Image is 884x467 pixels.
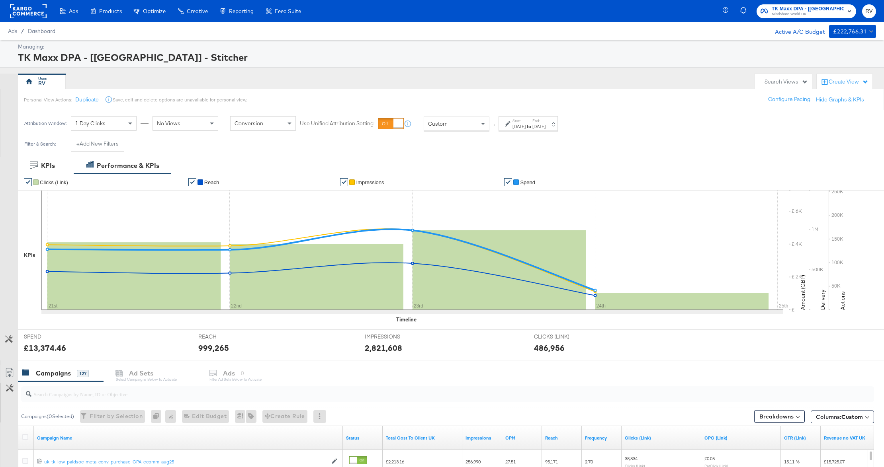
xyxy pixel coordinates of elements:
span: £2,213.16 [386,459,404,465]
div: KPIs [24,251,35,259]
a: The average cost for each link click you've received from your ad. [704,435,778,441]
div: £13,374.46 [24,342,66,354]
div: 0 [151,410,165,423]
button: Columns:Custom [811,411,874,423]
text: Amount (GBP) [799,275,806,310]
div: Create View [829,78,868,86]
span: £15,725.07 [824,459,845,465]
span: Products [99,8,122,14]
span: Custom [841,413,863,420]
button: Duplicate [75,96,99,103]
a: ✔ [340,178,348,186]
span: SPEND [24,333,84,341]
span: 1 Day Clicks [75,120,106,127]
span: £0.05 [704,455,715,461]
span: TK Maxx DPA - [[GEOGRAPHIC_DATA]] - Stitcher [772,5,844,13]
span: REACH [198,333,258,341]
span: Feed Suite [275,8,301,14]
span: Columns: [816,413,863,421]
span: Creative [187,8,208,14]
text: Actions [839,291,846,310]
span: Optimize [143,8,166,14]
button: Configure Pacing [763,92,816,107]
div: 999,265 [198,342,229,354]
div: Performance & KPIs [97,161,159,170]
a: Shows the current state of your Ad Campaign. [346,435,379,441]
button: RV [862,4,876,18]
button: £222,766.31 [829,25,876,38]
a: The number of clicks on links appearing on your ad or Page that direct people to your sites off F... [625,435,698,441]
button: Hide Graphs & KPIs [816,96,864,103]
span: RV [865,7,873,16]
span: ↑ [490,124,498,126]
div: Active A/C Budget [767,25,825,37]
span: Reach [204,179,219,185]
a: ✔ [504,178,512,186]
a: The average number of times your ad was served to each person. [585,435,618,441]
span: 15.11 % [784,459,800,465]
span: 2.70 [585,459,593,465]
input: Search Campaigns by Name, ID or Objective [31,383,795,399]
a: Total Cost To Client [386,435,459,441]
div: Filter & Search: [24,141,56,147]
div: Campaigns ( 0 Selected) [21,413,74,420]
span: Ads [69,8,78,14]
a: The number of people your ad was served to. [545,435,579,441]
span: 95,171 [545,459,558,465]
a: Dashboard [28,28,55,34]
div: 127 [77,370,89,377]
span: £7.51 [505,459,516,465]
span: IMPRESSIONS [365,333,424,341]
div: Attribution Window: [24,121,67,126]
span: No Views [157,120,180,127]
a: uk_tk_low_paidsoc_meta_conv_purchase_CPA_ecomm_aug25 [44,458,327,465]
span: Clicks (Link) [40,179,68,185]
button: Breakdowns [754,410,805,423]
div: 486,956 [534,342,565,354]
span: Reporting [229,8,254,14]
div: [DATE] [532,123,546,130]
a: The number of times your ad was served. On mobile apps an ad is counted as served the first time ... [465,435,499,441]
span: 256,990 [465,459,481,465]
a: The number of clicks received on a link in your ad divided by the number of impressions. [784,435,818,441]
div: uk_tk_low_paidsoc_meta_conv_purchase_CPA_ecomm_aug25 [44,458,327,465]
span: 38,834 [625,455,638,461]
span: Impressions [356,179,384,185]
strong: to [526,123,532,129]
div: RV [38,80,45,87]
div: Managing: [18,43,874,51]
label: Start: [512,118,526,123]
a: The average cost you've paid to have 1,000 impressions of your ad. [505,435,539,441]
span: Conversion [235,120,263,127]
button: TK Maxx DPA - [[GEOGRAPHIC_DATA]] - StitcherMindshare World UK [757,4,856,18]
div: Save, edit and delete options are unavailable for personal view. [113,97,247,103]
a: ✔ [188,178,196,186]
div: £222,766.31 [833,27,866,37]
label: End: [532,118,546,123]
span: CLICKS (LINK) [534,333,594,341]
strong: + [76,140,80,148]
div: Campaigns [36,369,71,378]
div: [DATE] [512,123,526,130]
span: Spend [520,179,535,185]
div: TK Maxx DPA - [[GEOGRAPHIC_DATA]] - Stitcher [18,51,874,64]
button: +Add New Filters [71,137,124,151]
label: Use Unified Attribution Setting: [300,120,375,128]
text: Delivery [819,290,826,310]
a: Your campaign name. [37,435,340,441]
span: Custom [428,120,448,127]
div: Search Views [765,78,808,86]
div: Timeline [396,316,417,323]
span: / [17,28,28,34]
a: ✔ [24,178,32,186]
div: 2,821,608 [365,342,402,354]
span: Ads [8,28,17,34]
div: Personal View Actions: [24,97,72,103]
span: Mindshare World UK [772,11,844,18]
div: KPIs [41,161,55,170]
